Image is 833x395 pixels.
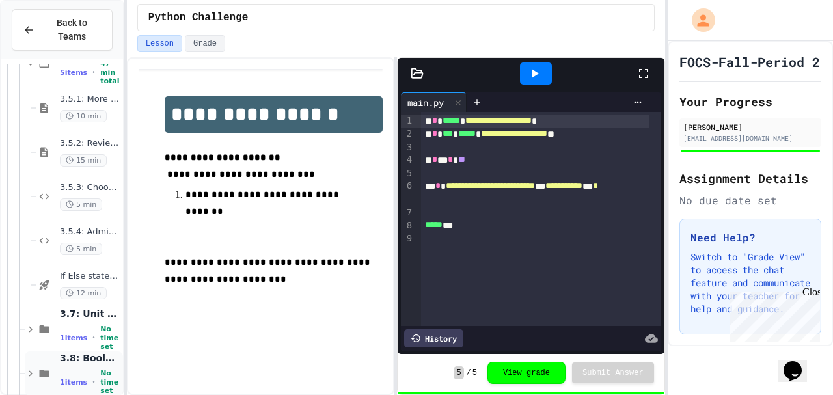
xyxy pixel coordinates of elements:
div: [PERSON_NAME] [683,121,817,133]
div: 8 [401,219,414,232]
iframe: chat widget [725,286,820,342]
div: 9 [401,232,414,245]
p: Switch to "Grade View" to access the chat feature and communicate with your teacher for help and ... [690,251,810,316]
span: • [92,333,95,343]
h1: FOCS-Fall-Period 2 [679,53,820,71]
iframe: chat widget [778,343,820,382]
button: Lesson [137,35,182,52]
button: View grade [487,362,566,384]
h3: Need Help? [690,230,810,245]
span: Back to Teams [42,16,102,44]
span: 3.5.2: Review - More than Two Choices [60,138,120,149]
span: Submit Answer [582,368,644,378]
span: 1 items [60,378,87,387]
span: 3.8: Booleans and Conditionals Quiz [60,352,120,364]
span: 5 [454,366,463,379]
span: • [92,377,95,387]
span: 15 min [60,154,107,167]
span: 10 min [60,110,107,122]
span: 5 min [60,243,102,255]
button: Back to Teams [12,9,113,51]
span: 5 min [60,198,102,211]
span: 1 items [60,334,87,342]
span: 3.5.4: Admission Fee [60,226,120,238]
div: 2 [401,128,414,141]
span: 5 items [60,68,87,77]
span: 3.5.3: Choosing Lunch [60,182,120,193]
div: main.py [401,96,450,109]
div: 3 [401,141,414,154]
span: • [92,67,95,77]
div: main.py [401,92,467,112]
h2: Your Progress [679,92,821,111]
span: 3.7: Unit Summary [60,308,120,320]
button: Submit Answer [572,362,654,383]
span: 47 min total [100,59,120,85]
span: 3.5.1: More than Two Choices [60,94,120,105]
span: 12 min [60,287,107,299]
span: If Else statements [60,271,120,282]
div: 4 [401,154,414,167]
div: My Account [678,5,718,35]
span: 5 [472,368,477,378]
div: 7 [401,206,414,219]
div: 1 [401,115,414,128]
div: History [404,329,463,347]
span: / [467,368,471,378]
div: 6 [401,180,414,206]
div: [EMAIL_ADDRESS][DOMAIN_NAME] [683,133,817,143]
span: No time set [100,369,120,395]
button: Grade [185,35,225,52]
div: Chat with us now!Close [5,5,90,83]
span: No time set [100,325,120,351]
h2: Assignment Details [679,169,821,187]
div: No due date set [679,193,821,208]
span: Python Challenge [148,10,249,25]
div: 5 [401,167,414,180]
